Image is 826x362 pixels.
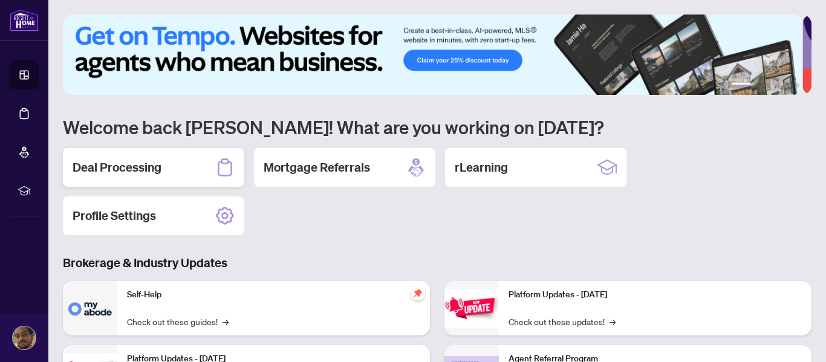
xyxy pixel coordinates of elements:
[455,159,508,176] h2: rLearning
[63,115,811,138] h1: Welcome back [PERSON_NAME]! What are you working on [DATE]?
[127,288,420,302] p: Self-Help
[610,315,616,328] span: →
[509,288,802,302] p: Platform Updates - [DATE]
[444,289,499,327] img: Platform Updates - June 23, 2025
[63,281,117,335] img: Self-Help
[73,207,156,224] h2: Profile Settings
[775,83,780,88] button: 4
[766,83,770,88] button: 3
[756,83,761,88] button: 2
[411,286,425,300] span: pushpin
[732,83,751,88] button: 1
[509,315,616,328] a: Check out these updates!→
[223,315,229,328] span: →
[63,254,811,271] h3: Brokerage & Industry Updates
[127,315,229,328] a: Check out these guides!→
[785,83,790,88] button: 5
[13,326,36,349] img: Profile Icon
[264,159,370,176] h2: Mortgage Referrals
[73,159,161,176] h2: Deal Processing
[795,83,799,88] button: 6
[10,9,39,31] img: logo
[778,320,814,356] button: Open asap
[63,15,802,95] img: Slide 0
